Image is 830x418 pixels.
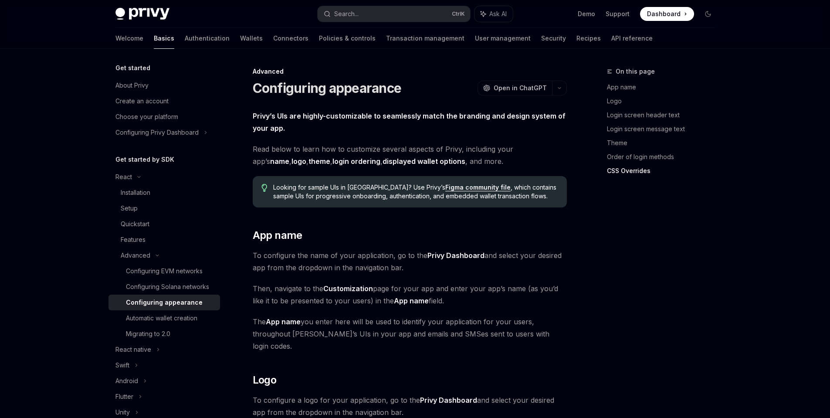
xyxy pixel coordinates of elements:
[185,28,230,49] a: Authentication
[489,10,507,18] span: Ask AI
[108,279,220,295] a: Configuring Solana networks
[121,234,146,245] div: Features
[576,28,601,49] a: Recipes
[108,295,220,310] a: Configuring appearance
[478,81,552,95] button: Open in ChatGPT
[115,112,178,122] div: Choose your platform
[108,93,220,109] a: Create an account
[108,232,220,248] a: Features
[273,28,308,49] a: Connectors
[115,344,151,355] div: React native
[318,6,470,22] button: Search...CtrlK
[494,84,547,92] span: Open in ChatGPT
[115,80,149,91] div: About Privy
[126,282,209,292] div: Configuring Solana networks
[323,284,373,293] strong: Customization
[253,67,567,76] div: Advanced
[115,154,174,165] h5: Get started by SDK
[126,297,203,308] div: Configuring appearance
[647,10,681,18] span: Dashboard
[253,249,567,274] span: To configure the name of your application, go to the and select your desired app from the dropdow...
[154,28,174,49] a: Basics
[108,109,220,125] a: Choose your platform
[607,150,722,164] a: Order of login methods
[640,7,694,21] a: Dashboard
[607,136,722,150] a: Theme
[701,7,715,21] button: Toggle dark mode
[394,296,429,305] strong: App name
[115,96,169,106] div: Create an account
[474,6,513,22] button: Ask AI
[291,157,306,166] a: logo
[126,313,197,323] div: Automatic wallet creation
[115,63,150,73] h5: Get started
[253,373,277,387] span: Logo
[126,329,170,339] div: Migrating to 2.0
[266,317,301,326] strong: App name
[253,282,567,307] span: Then, navigate to the page for your app and enter your app’s name (as you’d like it to be present...
[253,316,567,352] span: The you enter here will be used to identify your application for your users, throughout [PERSON_N...
[108,78,220,93] a: About Privy
[253,112,566,133] strong: Privy’s UIs are highly-customizable to seamlessly match the branding and design system of your app.
[126,266,203,276] div: Configuring EVM networks
[108,201,220,216] a: Setup
[108,326,220,342] a: Migrating to 2.0
[611,28,653,49] a: API reference
[253,80,402,96] h1: Configuring appearance
[115,391,133,402] div: Flutter
[108,216,220,232] a: Quickstart
[607,94,722,108] a: Logo
[253,228,302,242] span: App name
[253,143,567,167] span: Read below to learn how to customize several aspects of Privy, including your app’s , , , , , and...
[115,127,199,138] div: Configuring Privy Dashboard
[607,164,722,178] a: CSS Overrides
[108,263,220,279] a: Configuring EVM networks
[319,28,376,49] a: Policies & controls
[121,250,150,261] div: Advanced
[115,172,132,182] div: React
[607,122,722,136] a: Login screen message text
[578,10,595,18] a: Demo
[121,187,150,198] div: Installation
[308,157,330,166] a: theme
[240,28,263,49] a: Wallets
[541,28,566,49] a: Security
[108,185,220,201] a: Installation
[452,10,465,17] span: Ctrl K
[121,203,138,214] div: Setup
[115,376,138,386] div: Android
[332,157,380,166] a: login ordering
[273,183,558,201] span: Looking for sample UIs in [GEOGRAPHIC_DATA]? Use Privy’s , which contains sample UIs for progress...
[427,251,484,260] strong: Privy Dashboard
[334,9,359,19] div: Search...
[606,10,630,18] a: Support
[115,28,143,49] a: Welcome
[445,184,511,191] a: Figma community file
[386,28,464,49] a: Transaction management
[121,219,149,229] div: Quickstart
[420,396,477,404] strong: Privy Dashboard
[616,66,655,77] span: On this page
[115,8,169,20] img: dark logo
[607,108,722,122] a: Login screen header text
[607,80,722,94] a: App name
[108,310,220,326] a: Automatic wallet creation
[261,184,268,192] svg: Tip
[270,157,289,166] a: name
[115,360,129,370] div: Swift
[115,407,130,418] div: Unity
[383,157,465,166] a: displayed wallet options
[475,28,531,49] a: User management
